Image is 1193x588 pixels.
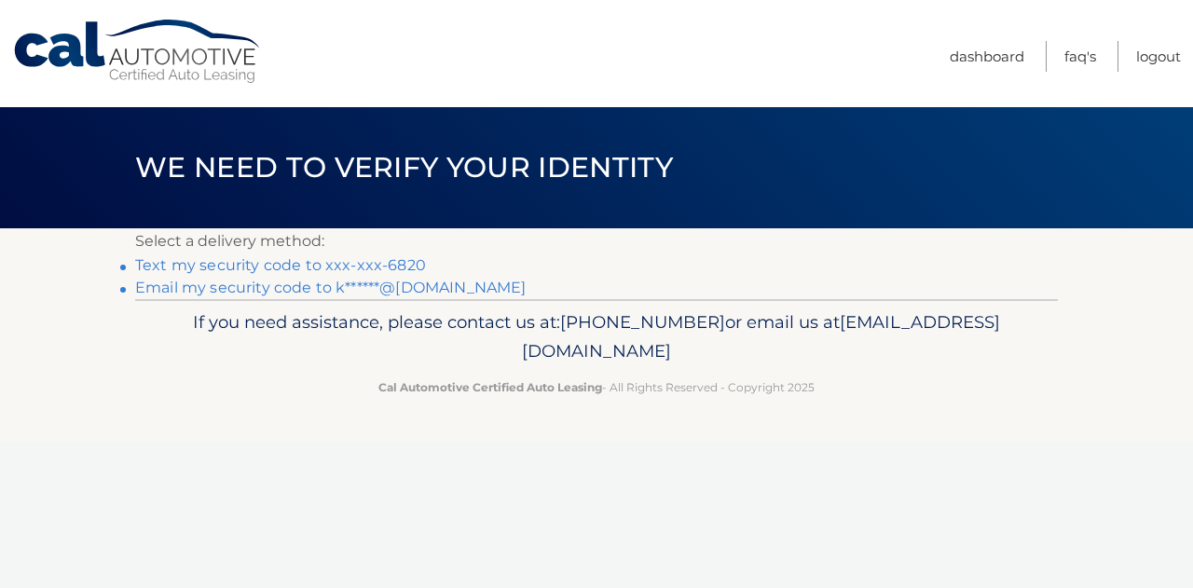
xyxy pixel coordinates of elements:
[378,380,602,394] strong: Cal Automotive Certified Auto Leasing
[147,308,1046,367] p: If you need assistance, please contact us at: or email us at
[560,311,725,333] span: [PHONE_NUMBER]
[1064,41,1096,72] a: FAQ's
[950,41,1024,72] a: Dashboard
[135,150,673,185] span: We need to verify your identity
[1136,41,1181,72] a: Logout
[135,256,426,274] a: Text my security code to xxx-xxx-6820
[147,377,1046,397] p: - All Rights Reserved - Copyright 2025
[135,279,527,296] a: Email my security code to k******@[DOMAIN_NAME]
[135,228,1058,254] p: Select a delivery method:
[12,19,264,85] a: Cal Automotive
